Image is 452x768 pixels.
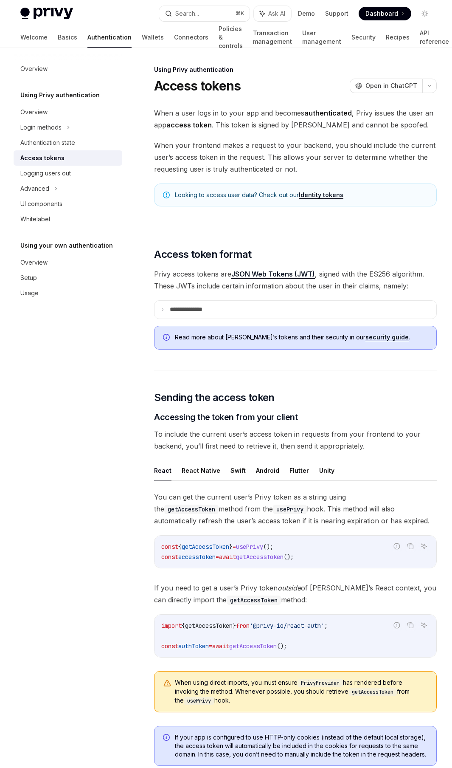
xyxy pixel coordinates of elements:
[325,9,348,18] a: Support
[229,543,233,551] span: }
[14,61,122,76] a: Overview
[154,65,437,74] div: Using Privy authentication
[14,135,122,150] a: Authentication state
[256,460,279,480] button: Android
[277,642,287,650] span: ();
[263,543,273,551] span: ();
[20,64,48,74] div: Overview
[391,541,402,552] button: Report incorrect code
[154,428,437,452] span: To include the current user’s access token in requests from your frontend to your backend, you’ll...
[420,27,449,48] a: API reference
[174,27,208,48] a: Connectors
[154,107,437,131] span: When a user logs in to your app and becomes , Privy issues the user an app . This token is signed...
[20,199,62,209] div: UI components
[154,248,252,261] span: Access token format
[14,150,122,166] a: Access tokens
[236,622,250,630] span: from
[284,553,294,561] span: ();
[20,8,73,20] img: light logo
[227,596,281,605] code: getAccessToken
[14,212,122,227] a: Whitelabel
[159,6,250,21] button: Search...⌘K
[212,642,229,650] span: await
[163,192,170,198] svg: Note
[350,79,422,93] button: Open in ChatGPT
[418,620,430,631] button: Ask AI
[178,543,182,551] span: {
[161,553,178,561] span: const
[299,191,343,199] a: Identity tokens
[359,7,411,20] a: Dashboard
[142,27,164,48] a: Wallets
[268,9,285,18] span: Ask AI
[182,460,220,480] button: React Native
[298,9,315,18] a: Demo
[289,460,309,480] button: Flutter
[365,9,398,18] span: Dashboard
[175,733,428,759] span: If your app is configured to use HTTP-only cookies (instead of the default local storage), the ac...
[20,122,62,133] div: Login methods
[154,460,171,480] button: React
[302,27,341,48] a: User management
[154,582,437,606] span: If you need to get a user’s Privy token of [PERSON_NAME]’s React context, you can directly import...
[20,153,65,163] div: Access tokens
[161,543,178,551] span: const
[163,334,171,342] svg: Info
[418,7,432,20] button: Toggle dark mode
[20,214,50,224] div: Whitelabel
[14,285,122,301] a: Usage
[175,191,428,199] span: Looking to access user data? Check out our .
[163,734,171,743] svg: Info
[250,622,324,630] span: '@privy-io/react-auth'
[161,622,182,630] span: import
[216,553,219,561] span: =
[175,333,428,342] span: Read more about [PERSON_NAME]’s tokens and their security in our .
[20,107,48,117] div: Overview
[209,642,212,650] span: =
[298,679,343,687] code: PrivyProvider
[391,620,402,631] button: Report incorrect code
[233,622,236,630] span: }
[20,240,113,251] h5: Using your own authentication
[163,679,171,688] svg: Warning
[20,184,49,194] div: Advanced
[175,8,199,19] div: Search...
[236,553,284,561] span: getAccessToken
[154,268,437,292] span: Privy access tokens are , signed with the ES256 algorithm. These JWTs include certain information...
[178,642,209,650] span: authToken
[182,622,185,630] span: {
[230,460,246,480] button: Swift
[20,90,100,100] h5: Using Privy authentication
[20,257,48,268] div: Overview
[233,543,236,551] span: =
[365,82,417,90] span: Open in ChatGPT
[87,27,132,48] a: Authentication
[14,270,122,285] a: Setup
[154,411,298,423] span: Accessing the token from your client
[154,139,437,175] span: When your frontend makes a request to your backend, you should include the current user’s access ...
[154,491,437,527] span: You can get the current user’s Privy token as a string using the method from the hook. This metho...
[178,553,216,561] span: accessToken
[185,622,233,630] span: getAccessToken
[319,460,334,480] button: Unity
[219,27,243,48] a: Policies & controls
[175,678,428,705] span: When using direct imports, you must ensure has rendered before invoking the method. Whenever poss...
[278,584,301,592] em: outside
[14,196,122,212] a: UI components
[365,333,409,341] a: security guide
[273,505,307,514] code: usePrivy
[20,288,39,298] div: Usage
[229,642,277,650] span: getAccessToken
[182,543,229,551] span: getAccessToken
[219,553,236,561] span: await
[20,168,71,178] div: Logging users out
[154,391,275,404] span: Sending the access token
[254,6,291,21] button: Ask AI
[253,27,292,48] a: Transaction management
[164,505,219,514] code: getAccessToken
[166,121,212,129] strong: access token
[351,27,376,48] a: Security
[14,255,122,270] a: Overview
[14,104,122,120] a: Overview
[304,109,352,117] strong: authenticated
